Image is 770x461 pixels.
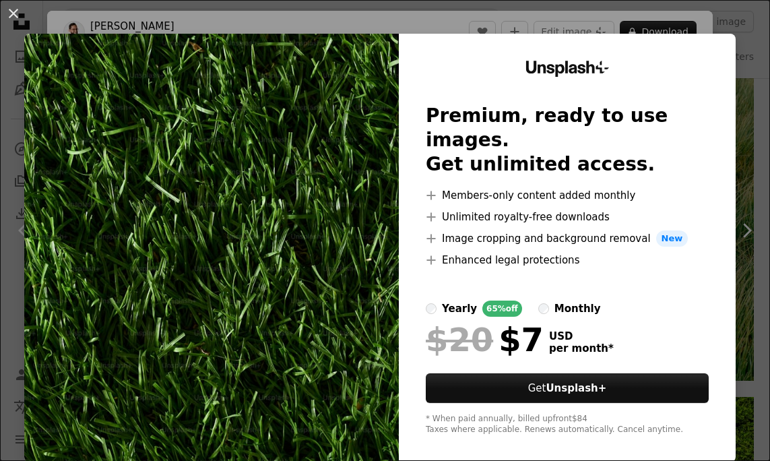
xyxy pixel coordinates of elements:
[549,330,614,342] span: USD
[426,322,493,357] span: $20
[426,252,709,268] li: Enhanced legal protections
[554,301,601,317] div: monthly
[426,104,709,177] h2: Premium, ready to use images. Get unlimited access.
[546,382,606,394] strong: Unsplash+
[656,230,688,247] span: New
[426,373,709,403] button: GetUnsplash+
[538,303,549,314] input: monthly
[426,414,709,435] div: * When paid annually, billed upfront $84 Taxes where applicable. Renews automatically. Cancel any...
[482,301,522,317] div: 65% off
[426,322,544,357] div: $7
[549,342,614,355] span: per month *
[426,303,437,314] input: yearly65%off
[426,209,709,225] li: Unlimited royalty-free downloads
[426,187,709,204] li: Members-only content added monthly
[442,301,477,317] div: yearly
[426,230,709,247] li: Image cropping and background removal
